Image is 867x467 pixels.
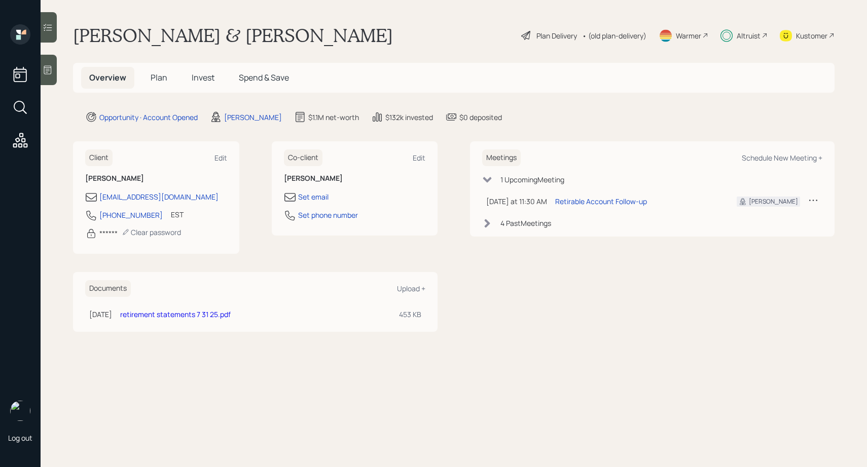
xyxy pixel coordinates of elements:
[482,149,521,166] h6: Meetings
[500,174,564,185] div: 1 Upcoming Meeting
[500,218,551,228] div: 4 Past Meeting s
[99,191,219,202] div: [EMAIL_ADDRESS][DOMAIN_NAME]
[85,280,131,297] h6: Documents
[85,174,227,183] h6: [PERSON_NAME]
[85,149,113,166] h6: Client
[8,433,32,443] div: Log out
[89,309,112,320] div: [DATE]
[122,227,181,237] div: Clear password
[284,174,426,183] h6: [PERSON_NAME]
[298,210,358,220] div: Set phone number
[239,72,289,83] span: Spend & Save
[171,209,184,220] div: EST
[536,30,577,41] div: Plan Delivery
[737,30,761,41] div: Altruist
[413,153,425,163] div: Edit
[224,112,282,123] div: [PERSON_NAME]
[486,196,547,207] div: [DATE] at 11:30 AM
[385,112,433,123] div: $132k invested
[10,401,30,421] img: sami-boghos-headshot.png
[99,210,163,220] div: [PHONE_NUMBER]
[555,196,647,207] div: Retirable Account Follow-up
[582,30,646,41] div: • (old plan-delivery)
[676,30,701,41] div: Warmer
[214,153,227,163] div: Edit
[796,30,827,41] div: Kustomer
[308,112,359,123] div: $1.1M net-worth
[120,309,231,319] a: retirement statements 7 31 25.pdf
[89,72,126,83] span: Overview
[397,284,425,293] div: Upload +
[749,197,798,206] div: [PERSON_NAME]
[298,191,329,202] div: Set email
[284,149,322,166] h6: Co-client
[99,112,198,123] div: Opportunity · Account Opened
[192,72,214,83] span: Invest
[742,153,822,163] div: Schedule New Meeting +
[73,24,393,47] h1: [PERSON_NAME] & [PERSON_NAME]
[399,309,421,320] div: 453 KB
[459,112,502,123] div: $0 deposited
[151,72,167,83] span: Plan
